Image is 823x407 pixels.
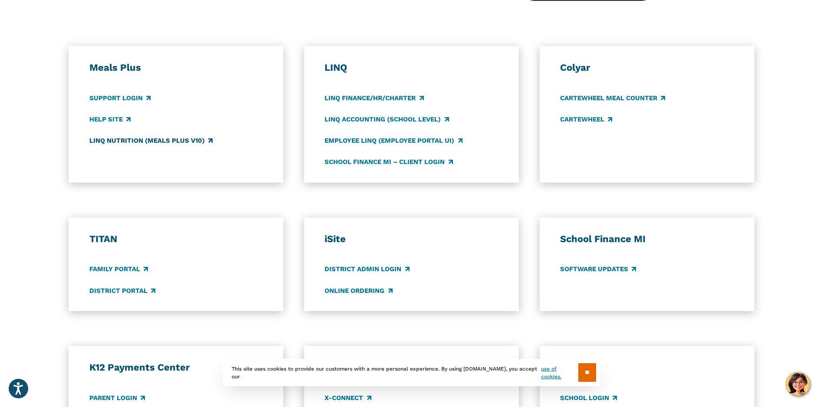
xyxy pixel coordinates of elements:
[325,286,392,295] a: Online Ordering
[560,265,636,274] a: Software Updates
[541,365,578,381] a: use of cookies.
[89,361,263,374] h3: K12 Payments Center
[325,233,498,245] h3: iSite
[89,93,151,103] a: Support Login
[325,115,449,124] a: LINQ Accounting (school level)
[89,265,148,274] a: Family Portal
[325,93,423,103] a: LINQ Finance/HR/Charter
[325,62,498,74] h3: LINQ
[560,233,734,245] h3: School Finance MI
[89,115,131,124] a: Help Site
[325,136,462,145] a: Employee LINQ (Employee Portal UI)
[560,361,734,374] h3: Script
[89,62,263,74] h3: Meals Plus
[223,359,600,386] div: This site uses cookies to provide our customers with a more personal experience. By using [DOMAIN...
[560,62,734,74] h3: Colyar
[786,372,810,396] button: Hello, have a question? Let’s chat.
[325,157,452,167] a: School Finance MI – Client Login
[89,233,263,245] h3: TITAN
[560,115,612,124] a: CARTEWHEEL
[89,136,213,145] a: LINQ Nutrition (Meals Plus v10)
[560,93,665,103] a: CARTEWHEEL Meal Counter
[325,265,409,274] a: District Admin Login
[89,286,155,295] a: District Portal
